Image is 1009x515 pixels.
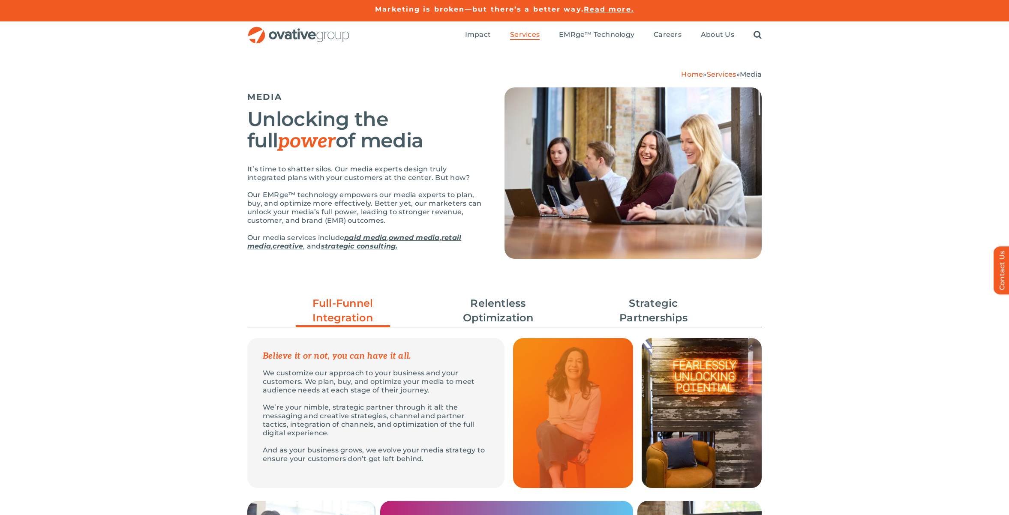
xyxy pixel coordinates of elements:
a: Strategic Partnerships [607,296,701,325]
p: Our EMRge™ technology empowers our media experts to plan, buy, and optimize more effectively. Bet... [247,191,483,225]
p: Our media services include , , , , and [247,234,483,251]
span: EMRge™ Technology [559,30,634,39]
em: power [278,129,336,153]
img: Media – Grid 1 [642,338,762,488]
h5: MEDIA [247,92,483,102]
a: Relentless Optimization [451,296,545,325]
a: Full-Funnel Integration [296,296,390,329]
a: strategic consulting. [321,242,398,250]
span: Careers [654,30,682,39]
a: retail media [247,234,461,250]
a: About Us [701,30,734,40]
h2: Unlocking the full of media [247,108,483,152]
span: Media [740,70,762,78]
p: We customize our approach to your business and your customers. We plan, buy, and optimize your me... [263,369,489,395]
a: Read more. [584,5,634,13]
span: » » [681,70,762,78]
span: About Us [701,30,734,39]
a: OG_Full_horizontal_RGB [247,26,350,34]
a: creative [273,242,303,250]
nav: Menu [465,21,762,49]
a: Home [681,70,703,78]
a: Search [754,30,762,40]
a: Marketing is broken—but there’s a better way. [375,5,584,13]
a: Impact [465,30,491,40]
span: Services [510,30,540,39]
a: paid media [344,234,387,242]
a: EMRge™ Technology [559,30,634,40]
a: Services [707,70,736,78]
img: Media – Grid Quote 1 [513,338,633,488]
p: It’s time to shatter silos. Our media experts design truly integrated plans with your customers a... [247,165,483,182]
ul: Post Filters [247,292,762,329]
p: Believe it or not, you can have it all. [263,352,489,360]
a: owned media [389,234,440,242]
a: Services [510,30,540,40]
p: And as your business grows, we evolve your media strategy to ensure your customers don’t get left... [263,446,489,463]
img: Media – Hero [504,87,762,259]
span: Impact [465,30,491,39]
p: We’re your nimble, strategic partner through it all: the messaging and creative strategies, chann... [263,403,489,437]
a: Careers [654,30,682,40]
